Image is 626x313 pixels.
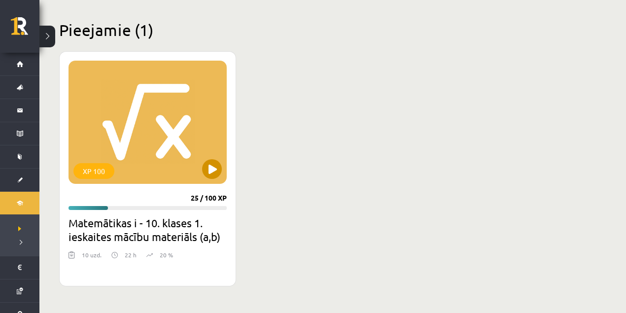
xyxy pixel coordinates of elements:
[59,20,606,39] h2: Pieejamie (1)
[69,216,227,243] h2: Matemātikas i - 10. klases 1. ieskaites mācību materiāls (a,b)
[11,17,39,42] a: Rīgas 1. Tālmācības vidusskola
[160,250,173,259] p: 20 %
[125,250,137,259] p: 22 h
[82,250,102,265] div: 10 uzd.
[73,163,114,179] div: XP 100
